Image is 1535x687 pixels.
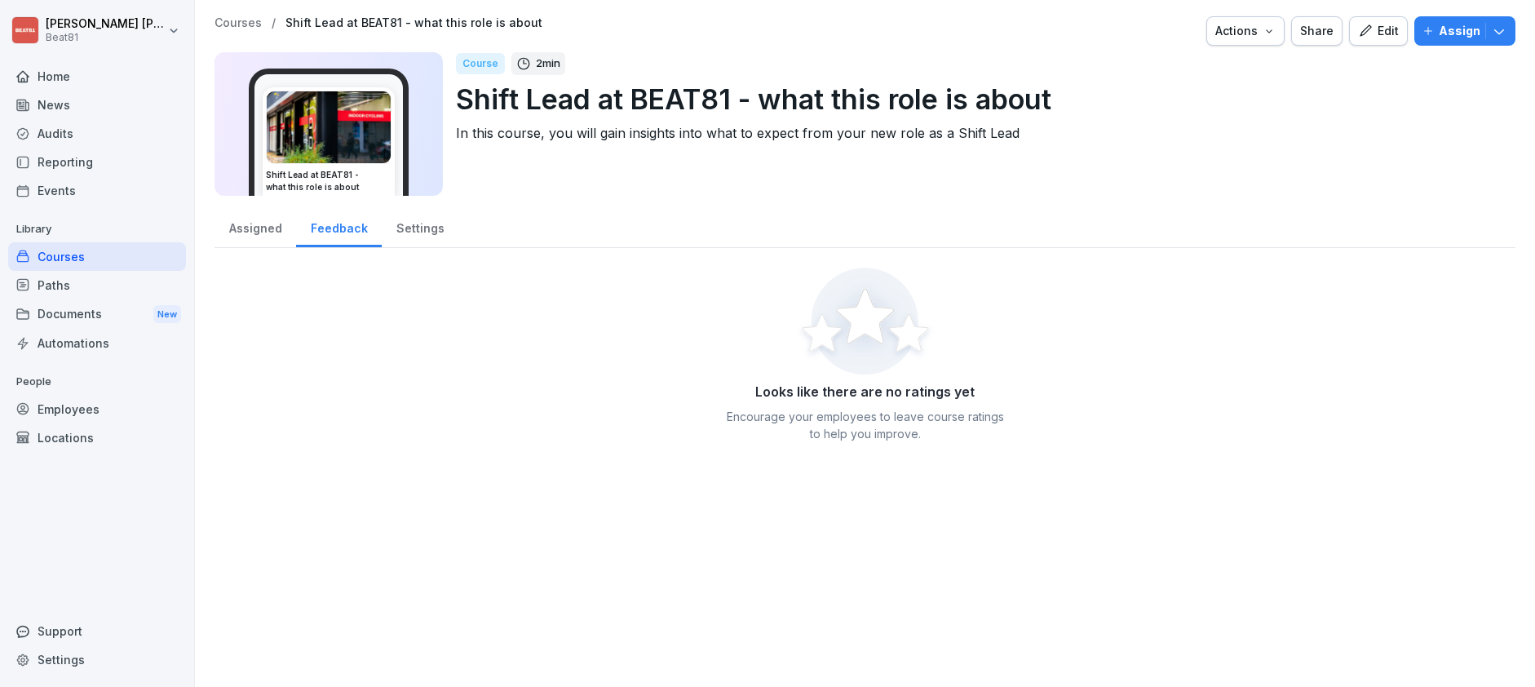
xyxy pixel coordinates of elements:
[266,169,391,193] h3: Shift Lead at BEAT81 - what this role is about
[723,408,1008,442] div: Encourage your employees to leave course ratings to help you improve.
[1300,22,1334,40] div: Share
[8,299,186,330] div: Documents
[1291,16,1343,46] button: Share
[8,423,186,452] a: Locations
[1206,16,1285,46] button: Actions
[46,32,165,43] p: Beat81
[8,148,186,176] a: Reporting
[215,16,262,30] a: Courses
[1414,16,1515,46] button: Assign
[8,119,186,148] a: Audits
[267,91,391,163] img: tmi8yio0vtf3hr8036ahoogz.png
[215,206,296,247] a: Assigned
[456,53,505,74] div: Course
[8,271,186,299] a: Paths
[8,617,186,645] div: Support
[382,206,458,247] a: Settings
[8,329,186,357] a: Automations
[1439,22,1480,40] p: Assign
[796,268,935,375] img: empty-rating-illustration.svg
[1349,16,1408,46] button: Edit
[46,17,165,31] p: [PERSON_NAME] [PERSON_NAME]
[1358,22,1399,40] div: Edit
[296,206,382,247] a: Feedback
[1215,22,1276,40] div: Actions
[456,123,1502,143] p: In this course, you will gain insights into what to expect from your new role as a Shift Lead
[8,369,186,395] p: People
[456,78,1502,120] p: Shift Lead at BEAT81 - what this role is about
[8,242,186,271] a: Courses
[8,395,186,423] a: Employees
[8,176,186,205] a: Events
[8,299,186,330] a: DocumentsNew
[8,91,186,119] a: News
[153,305,181,324] div: New
[8,216,186,242] p: Library
[536,55,560,72] p: 2 min
[272,16,276,30] p: /
[285,16,542,30] a: Shift Lead at BEAT81 - what this role is about
[755,382,975,401] div: Looks like there are no ratings yet
[8,645,186,674] a: Settings
[8,62,186,91] a: Home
